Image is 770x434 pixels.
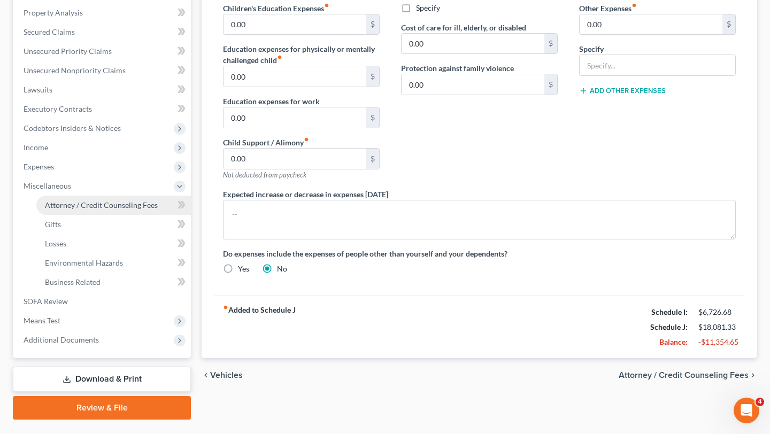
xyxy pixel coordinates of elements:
[277,55,282,60] i: fiber_manual_record
[24,8,83,17] span: Property Analysis
[366,14,379,35] div: $
[619,371,749,379] span: Attorney / Credit Counseling Fees
[15,99,191,119] a: Executory Contracts
[579,87,666,95] button: Add Other Expenses
[36,196,191,215] a: Attorney / Credit Counseling Fees
[698,322,736,332] div: $18,081.33
[401,22,526,33] label: Cost of care for ill, elderly, or disabled
[223,137,309,148] label: Child Support / Alimony
[580,55,735,75] input: Specify...
[24,297,68,306] span: SOFA Review
[223,3,329,14] label: Children's Education Expenses
[722,14,735,35] div: $
[544,34,557,54] div: $
[24,66,126,75] span: Unsecured Nonpriority Claims
[24,85,52,94] span: Lawsuits
[24,335,99,344] span: Additional Documents
[223,43,380,66] label: Education expenses for physically or mentally challenged child
[366,149,379,169] div: $
[659,337,688,346] strong: Balance:
[650,322,688,331] strong: Schedule J:
[223,305,296,350] strong: Added to Schedule J
[36,215,191,234] a: Gifts
[45,258,123,267] span: Environmental Hazards
[224,14,366,35] input: --
[402,34,544,54] input: --
[224,149,366,169] input: --
[24,27,75,36] span: Secured Claims
[223,248,736,259] label: Do expenses include the expenses of people other than yourself and your dependents?
[223,189,388,200] label: Expected increase or decrease in expenses [DATE]
[24,162,54,171] span: Expenses
[45,239,66,248] span: Losses
[24,123,121,133] span: Codebtors Insiders & Notices
[210,371,243,379] span: Vehicles
[15,22,191,42] a: Secured Claims
[36,253,191,273] a: Environmental Hazards
[579,43,604,55] label: Specify
[579,3,637,14] label: Other Expenses
[544,74,557,95] div: $
[15,42,191,61] a: Unsecured Priority Claims
[36,273,191,292] a: Business Related
[632,3,637,8] i: fiber_manual_record
[15,80,191,99] a: Lawsuits
[651,307,688,316] strong: Schedule I:
[224,66,366,87] input: --
[580,14,722,35] input: --
[366,107,379,128] div: $
[24,46,112,56] span: Unsecured Priority Claims
[698,337,736,347] div: -$11,354.65
[324,3,329,8] i: fiber_manual_record
[24,181,71,190] span: Miscellaneous
[223,170,306,179] span: Not deducted from paycheck
[366,66,379,87] div: $
[224,107,366,128] input: --
[15,61,191,80] a: Unsecured Nonpriority Claims
[223,305,228,310] i: fiber_manual_record
[619,371,757,379] button: Attorney / Credit Counseling Fees chevron_right
[15,3,191,22] a: Property Analysis
[15,292,191,311] a: SOFA Review
[401,63,514,74] label: Protection against family violence
[24,316,60,325] span: Means Test
[24,104,92,113] span: Executory Contracts
[304,137,309,142] i: fiber_manual_record
[756,398,764,406] span: 4
[698,307,736,317] div: $6,726.68
[45,277,101,286] span: Business Related
[13,367,191,392] a: Download & Print
[202,371,210,379] i: chevron_left
[749,371,757,379] i: chevron_right
[223,96,320,107] label: Education expenses for work
[45,200,158,210] span: Attorney / Credit Counseling Fees
[202,371,243,379] button: chevron_left Vehicles
[734,398,759,423] iframe: Intercom live chat
[402,74,544,95] input: --
[13,396,191,420] a: Review & File
[416,3,440,13] label: Specify
[277,263,287,274] label: No
[24,143,48,152] span: Income
[36,234,191,253] a: Losses
[45,220,61,229] span: Gifts
[238,263,249,274] label: Yes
